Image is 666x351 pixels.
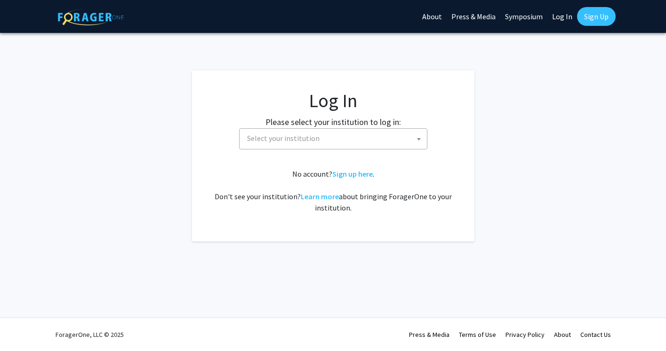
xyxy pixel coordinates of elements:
h1: Log In [211,89,456,112]
span: Select your institution [247,133,320,143]
div: No account? . Don't see your institution? about bringing ForagerOne to your institution. [211,168,456,213]
span: Select your institution [243,129,427,148]
label: Please select your institution to log in: [265,116,401,128]
img: ForagerOne Logo [58,9,124,25]
span: Select your institution [239,128,427,149]
a: Sign Up [577,7,616,26]
a: Learn more about bringing ForagerOne to your institution [301,192,339,201]
a: Sign up here [332,169,373,179]
a: Privacy Policy [506,330,545,339]
a: About [554,330,571,339]
a: Contact Us [580,330,611,339]
a: Press & Media [409,330,449,339]
div: ForagerOne, LLC © 2025 [56,318,124,351]
a: Terms of Use [459,330,496,339]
